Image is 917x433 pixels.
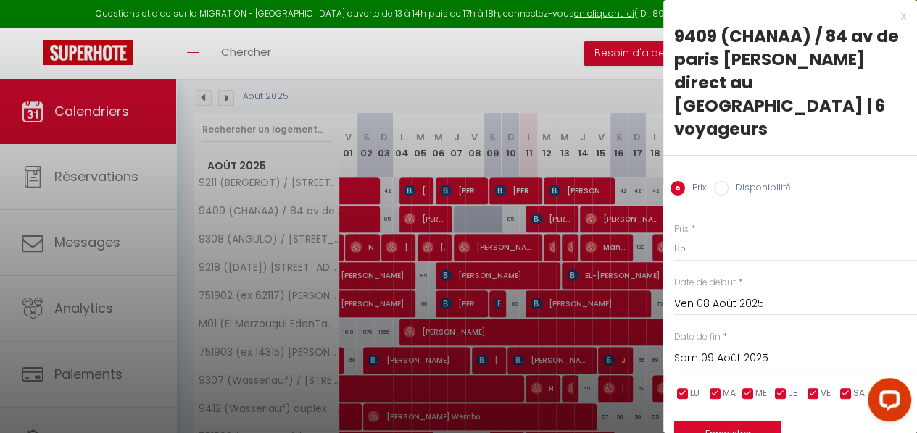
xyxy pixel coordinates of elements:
[674,222,689,236] label: Prix
[663,7,906,25] div: x
[788,387,797,400] span: JE
[674,25,906,140] div: 9409 (CHANAA) / 84 av de paris [PERSON_NAME] direct au [GEOGRAPHIC_DATA] | 6 voyageurs
[755,387,767,400] span: ME
[674,276,736,290] label: Date de début
[729,181,791,197] label: Disponibilité
[856,372,917,433] iframe: LiveChat chat widget
[821,387,831,400] span: VE
[723,387,736,400] span: MA
[690,387,700,400] span: LU
[685,181,707,197] label: Prix
[674,330,721,344] label: Date de fin
[853,387,865,400] span: SA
